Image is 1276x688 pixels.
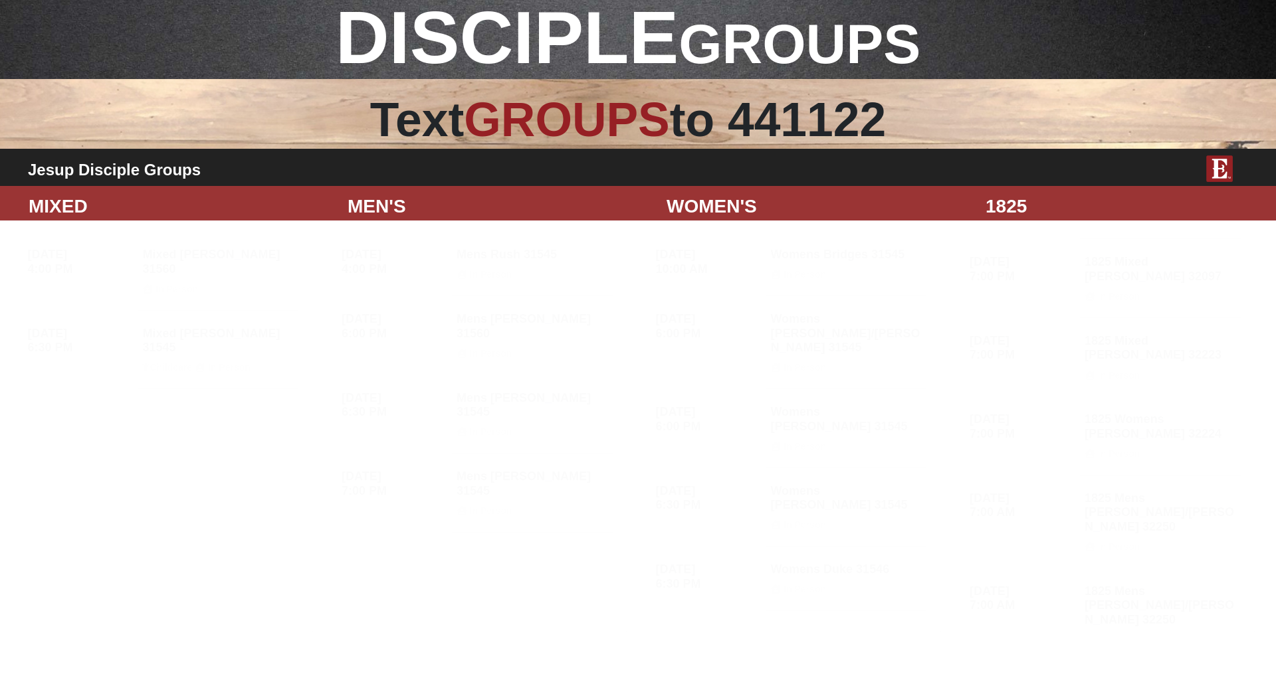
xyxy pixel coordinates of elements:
h4: 1825 Mens [PERSON_NAME]/[PERSON_NAME] 32250 [1085,491,1236,553]
img: E-icon-fireweed-White-TM.png [1206,155,1233,182]
h4: [DATE] 7:00 AM [970,584,1075,613]
strong: In Person [208,362,251,373]
h4: Mens [PERSON_NAME] 31560 [457,312,608,359]
div: MEN'S [338,193,657,220]
b: Jesup Disciple Groups [28,161,201,179]
h4: Womens [PERSON_NAME] 31545 [770,484,922,531]
strong: In Person [470,505,512,516]
h4: [DATE] 6:30 PM [28,327,134,355]
h4: [DATE] 7:00 PM [970,412,1075,441]
h4: Mixed [PERSON_NAME] 31545 [142,327,294,373]
h4: [DATE] 6:30 PM [656,484,762,513]
h4: [DATE] 6:30 PM [342,391,447,420]
strong: In Person [1098,448,1140,459]
strong: Childcare [150,362,192,373]
div: MIXED [19,193,338,220]
strong: In Person [1098,541,1140,552]
h4: [DATE] 6:30 PM [656,562,762,591]
h4: [DATE] 7:00 PM [342,470,447,498]
strong: In Person [784,362,826,373]
h4: [DATE] 6:00 PM [656,405,762,434]
strong: In Person [784,584,826,594]
h4: [DATE] 7:00 PM [970,334,1075,363]
h4: 1825 Mixed [PERSON_NAME] 32223 [1085,334,1236,381]
h4: [DATE] 7:00 AM [970,491,1075,520]
div: WOMEN'S [657,193,976,220]
strong: In Person [784,519,826,530]
strong: In Person [470,348,512,359]
h4: Womens [PERSON_NAME] 31545 [770,405,922,452]
strong: In Person [784,441,826,452]
h4: 1825 Mens [PERSON_NAME]/[PERSON_NAME] 32250 [1085,584,1236,645]
h4: Mens [PERSON_NAME] 31545 [457,391,608,438]
h4: Womens [PERSON_NAME]/[PERSON_NAME] 31545 [770,312,922,373]
h4: Mens [PERSON_NAME] 31545 [457,470,608,516]
strong: In Person [1098,370,1140,381]
span: GROUPS [464,93,669,146]
span: GROUPS [679,13,920,75]
h4: 1825 Womens [PERSON_NAME] 32224 [1085,412,1236,459]
h4: Womens Duke 31546 [770,562,922,595]
strong: In Person [470,426,512,437]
